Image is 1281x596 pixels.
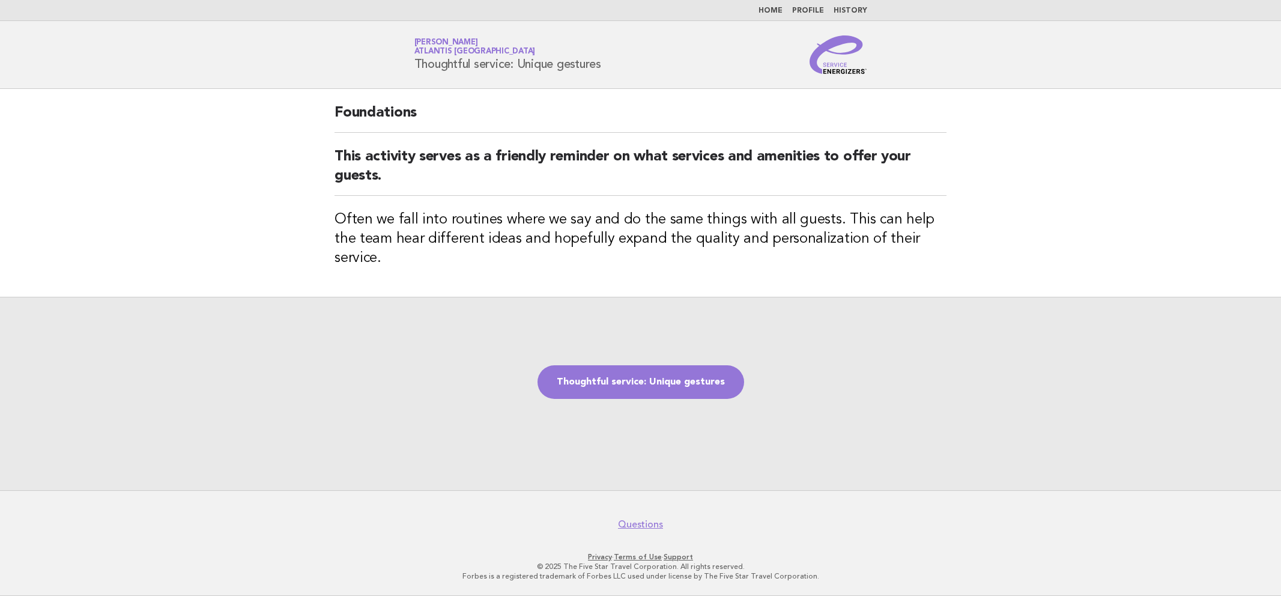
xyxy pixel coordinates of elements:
p: © 2025 The Five Star Travel Corporation. All rights reserved. [273,562,1008,571]
h2: This activity serves as a friendly reminder on what services and amenities to offer your guests. [335,147,946,196]
a: History [834,7,867,14]
a: Home [759,7,783,14]
a: Terms of Use [614,553,662,561]
a: Profile [792,7,824,14]
a: Privacy [588,553,612,561]
span: Atlantis [GEOGRAPHIC_DATA] [414,48,536,56]
p: · · [273,552,1008,562]
h1: Thoughtful service: Unique gestures [414,39,601,70]
h2: Foundations [335,103,946,133]
img: Service Energizers [810,35,867,74]
a: Questions [618,518,663,531]
a: [PERSON_NAME]Atlantis [GEOGRAPHIC_DATA] [414,38,536,55]
h3: Often we fall into routines where we say and do the same things with all guests. This can help th... [335,210,946,268]
p: Forbes is a registered trademark of Forbes LLC used under license by The Five Star Travel Corpora... [273,571,1008,581]
a: Thoughtful service: Unique gestures [538,365,744,399]
a: Support [664,553,693,561]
